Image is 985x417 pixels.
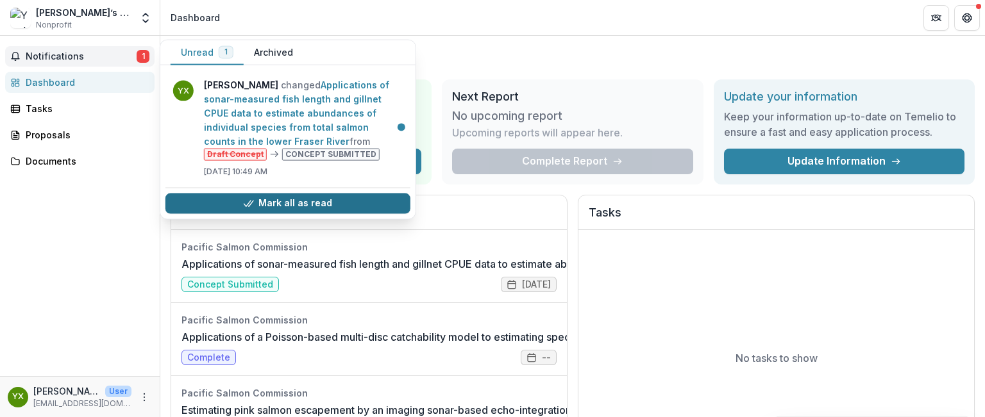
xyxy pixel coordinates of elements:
nav: breadcrumb [165,8,225,27]
div: [PERSON_NAME]’s Fisheries Consulting [36,6,131,19]
div: Tasks [26,102,144,115]
a: Applications of sonar-measured fish length and gillnet CPUE data to estimate abundances of indivi... [181,256,957,272]
span: 1 [224,47,228,56]
h2: Next Report [452,90,693,104]
a: Proposals [5,124,155,145]
button: Unread [171,40,244,65]
button: Mark all as read [165,193,410,213]
a: Dashboard [5,72,155,93]
a: Documents [5,151,155,172]
p: Upcoming reports will appear here. [452,125,623,140]
span: Nonprofit [36,19,72,31]
p: changed from [204,78,403,161]
p: User [105,386,131,397]
a: Applications of a Poisson-based multi-disc catchability model to estimating species compositions ... [181,329,784,345]
p: No tasks to show [736,350,818,366]
div: Dashboard [171,11,220,24]
div: Proposals [26,128,144,142]
p: [EMAIL_ADDRESS][DOMAIN_NAME] [33,398,131,409]
button: Notifications1 [5,46,155,67]
h1: Dashboard [171,46,975,69]
button: Open entity switcher [137,5,155,31]
button: Get Help [954,5,980,31]
button: Partners [923,5,949,31]
a: Applications of sonar-measured fish length and gillnet CPUE data to estimate abundances of indivi... [204,79,389,147]
img: Yunbo’s Fisheries Consulting [10,8,31,28]
span: 1 [137,50,149,63]
button: More [137,389,152,405]
a: Tasks [5,98,155,119]
a: Update Information [724,149,964,174]
button: Archived [244,40,303,65]
h2: Update your information [724,90,964,104]
p: [PERSON_NAME] [33,384,100,398]
h3: Keep your information up-to-date on Temelio to ensure a fast and easy application process. [724,109,964,140]
div: Documents [26,154,144,168]
div: Yunbo Xie [12,393,24,401]
div: Dashboard [26,76,144,89]
h3: No upcoming report [452,109,562,123]
h2: Tasks [589,206,964,230]
span: Notifications [26,51,137,62]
